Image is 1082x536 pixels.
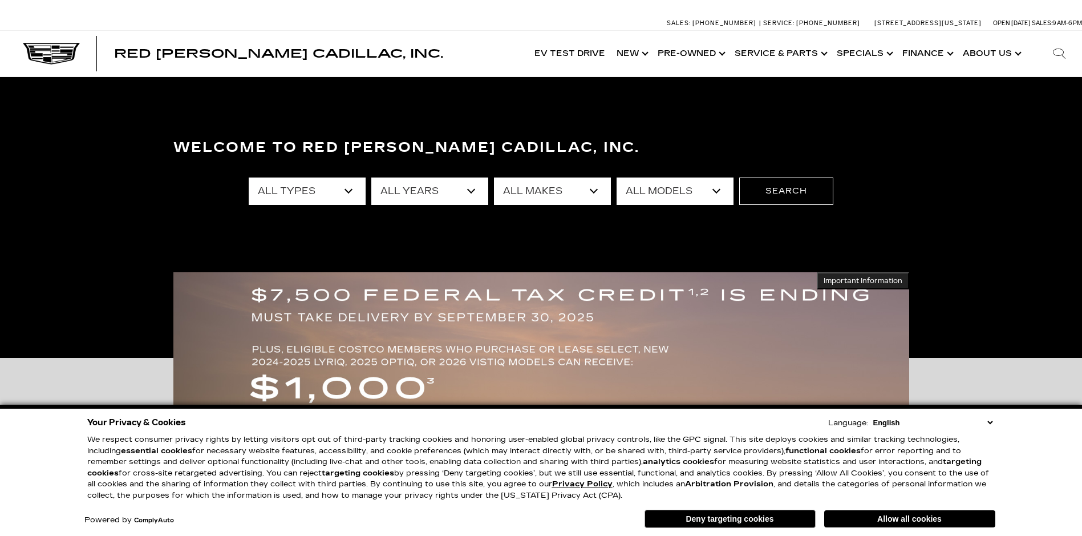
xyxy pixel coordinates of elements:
p: We respect consumer privacy rights by letting visitors opt out of third-party tracking cookies an... [87,434,995,501]
a: New [611,31,652,76]
a: Sales: [PHONE_NUMBER] [667,20,759,26]
a: Privacy Policy [552,479,613,489]
a: ComplyAuto [134,517,174,524]
a: [STREET_ADDRESS][US_STATE] [874,19,982,27]
span: Sales: [667,19,691,27]
select: Filter by type [249,178,366,205]
a: Red [PERSON_NAME] Cadillac, Inc. [114,48,443,59]
strong: functional cookies [785,446,861,456]
a: Finance [897,31,957,76]
select: Filter by year [371,178,488,205]
strong: essential cookies [121,446,192,456]
strong: Arbitration Provision [685,479,773,489]
button: Search [739,178,833,205]
select: Filter by make [494,178,611,205]
div: Language: [828,420,868,427]
span: 9 AM-6 PM [1052,19,1082,27]
h3: Welcome to Red [PERSON_NAME] Cadillac, Inc. [173,136,909,159]
a: Specials [831,31,897,76]
strong: targeting cookies [322,469,394,478]
img: Cadillac Dark Logo with Cadillac White Text [23,43,80,65]
span: Open [DATE] [993,19,1031,27]
strong: analytics cookies [643,457,714,466]
button: Important Information [817,272,909,289]
div: Powered by [84,517,174,524]
span: Important Information [824,276,902,285]
span: Your Privacy & Cookies [87,414,186,430]
span: Red [PERSON_NAME] Cadillac, Inc. [114,47,443,61]
span: [PHONE_NUMBER] [796,19,860,27]
strong: targeting cookies [87,457,982,478]
a: EV Test Drive [529,31,611,76]
span: Sales: [1032,19,1052,27]
a: Service: [PHONE_NUMBER] [759,20,863,26]
a: Pre-Owned [652,31,729,76]
span: Service: [763,19,795,27]
button: Allow all cookies [824,510,995,527]
a: Service & Parts [729,31,831,76]
select: Language Select [870,417,995,428]
select: Filter by model [617,178,734,205]
span: [PHONE_NUMBER] [692,19,756,27]
a: About Us [957,31,1025,76]
button: Deny targeting cookies [645,510,816,528]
